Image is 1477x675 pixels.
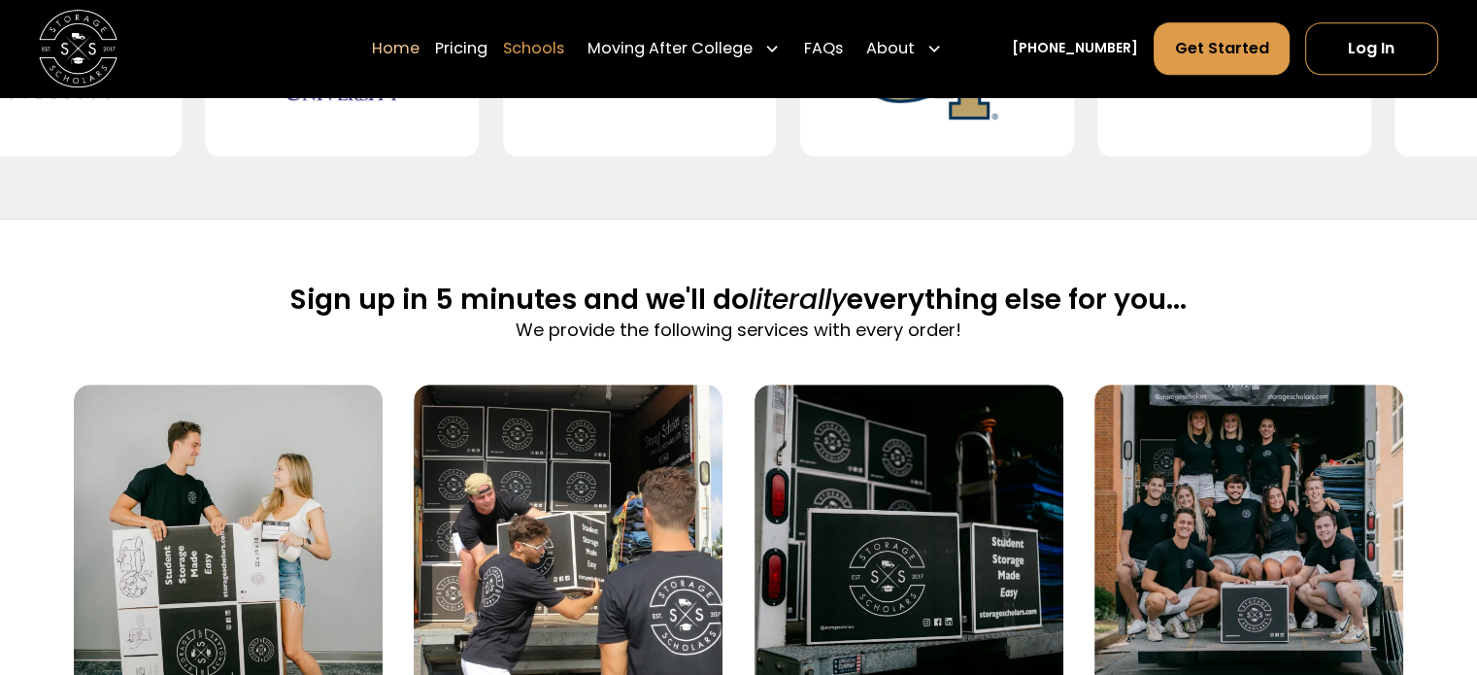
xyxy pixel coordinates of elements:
span: literally [749,280,847,319]
div: About [858,21,950,76]
div: Moving After College [587,37,753,60]
div: Moving After College [580,21,788,76]
a: home [39,10,117,88]
p: We provide the following services with every order! [290,317,1187,343]
img: Storage Scholars main logo [39,10,117,88]
a: [PHONE_NUMBER] [1012,39,1138,59]
a: Schools [503,21,564,76]
a: Home [372,21,420,76]
div: About [866,37,915,60]
a: Get Started [1154,22,1289,75]
h2: Sign up in 5 minutes and we'll do everything else for you... [290,282,1187,318]
a: Pricing [435,21,487,76]
a: FAQs [803,21,842,76]
a: Log In [1305,22,1438,75]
